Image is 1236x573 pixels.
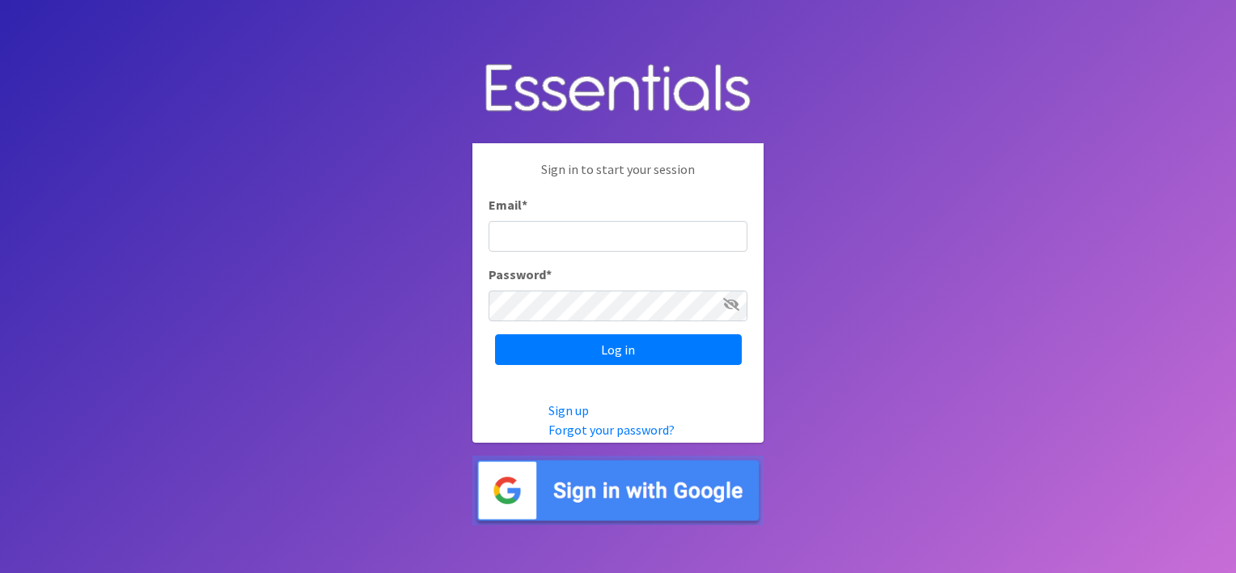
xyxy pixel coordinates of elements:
[548,422,675,438] a: Forgot your password?
[472,48,764,131] img: Human Essentials
[548,402,589,418] a: Sign up
[472,456,764,526] img: Sign in with Google
[495,334,742,365] input: Log in
[489,195,527,214] label: Email
[489,159,747,195] p: Sign in to start your session
[522,197,527,213] abbr: required
[489,265,552,284] label: Password
[546,266,552,282] abbr: required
